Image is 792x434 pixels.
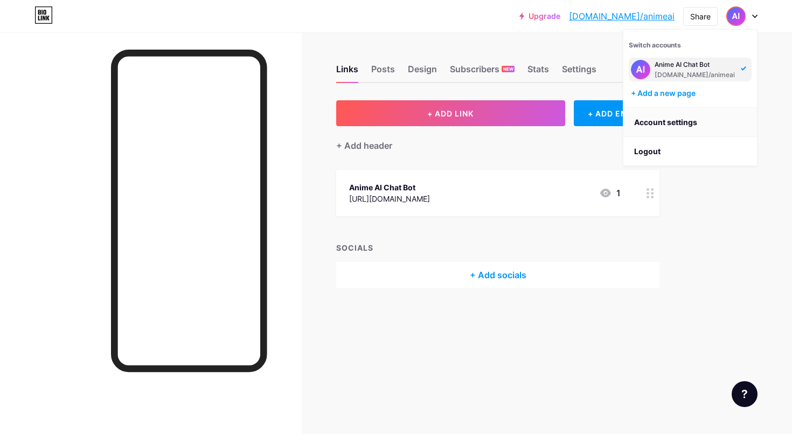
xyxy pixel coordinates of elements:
[519,12,560,20] a: Upgrade
[631,88,752,99] div: + Add a new page
[623,108,757,137] a: Account settings
[336,63,358,82] div: Links
[408,63,437,82] div: Design
[336,242,659,253] div: SOCIALS
[527,63,549,82] div: Stats
[655,71,735,79] div: [DOMAIN_NAME]/animeai
[727,8,745,25] img: Manoj ahirwar
[631,60,650,79] img: Manoj ahirwar
[690,11,711,22] div: Share
[336,100,565,126] button: + ADD LINK
[336,262,659,288] div: + Add socials
[599,187,621,199] div: 1
[450,63,515,82] div: Subscribers
[655,60,735,69] div: Anime AI Chat Bot
[569,10,675,23] a: [DOMAIN_NAME]/animeai
[371,63,395,82] div: Posts
[349,193,430,204] div: [URL][DOMAIN_NAME]
[336,139,392,152] div: + Add header
[629,41,681,49] span: Switch accounts
[503,66,513,72] span: NEW
[427,109,474,118] span: + ADD LINK
[562,63,596,82] div: Settings
[349,182,430,193] div: Anime AI Chat Bot
[574,100,659,126] div: + ADD EMBED
[623,137,757,166] li: Logout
